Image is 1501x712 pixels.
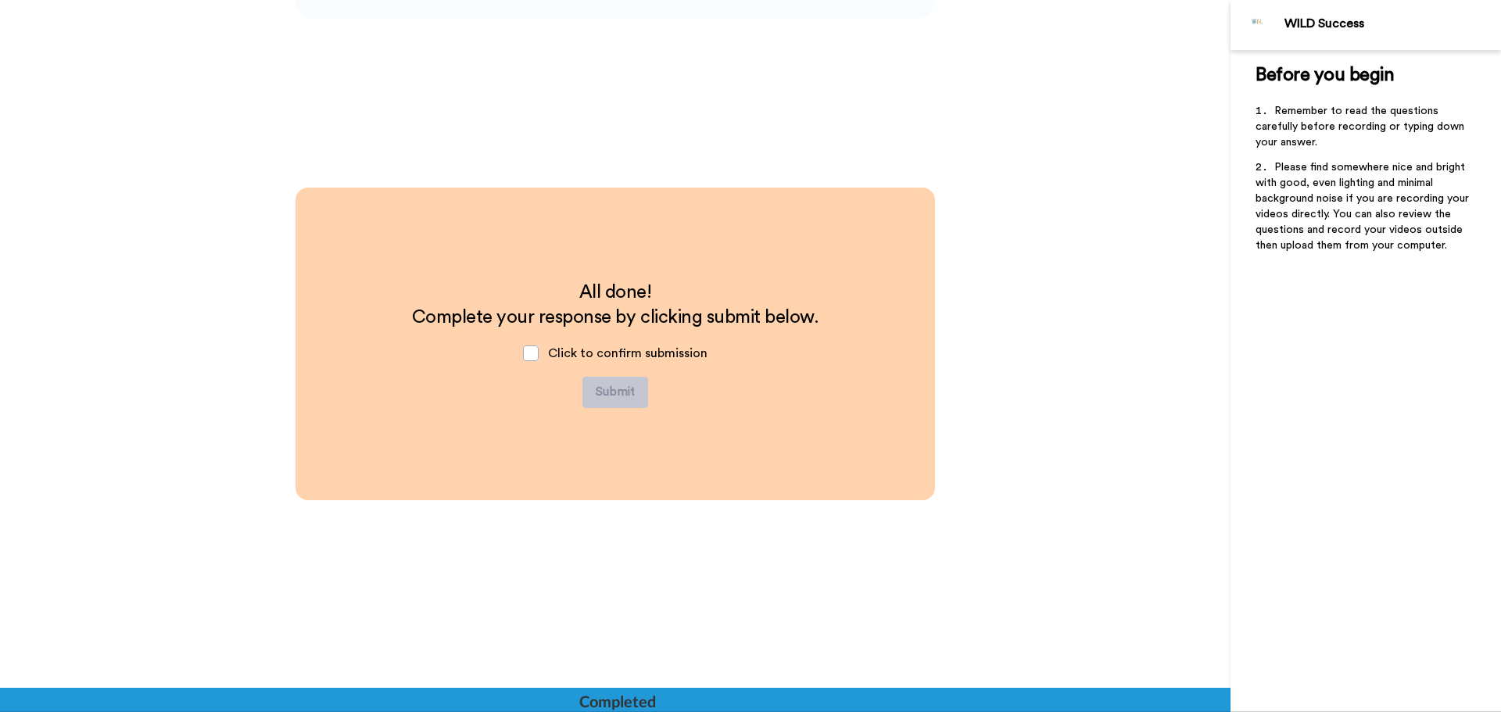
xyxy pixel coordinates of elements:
[579,283,652,302] span: All done!
[1256,106,1467,148] span: Remember to read the questions carefully before recording or typing down your answer.
[1284,16,1500,31] div: WILD Success
[582,377,648,408] button: Submit
[579,690,654,712] div: Completed
[1239,6,1277,44] img: Profile Image
[412,308,819,327] span: Complete your response by clicking submit below.
[548,347,708,360] span: Click to confirm submission
[1256,162,1472,251] span: Please find somewhere nice and bright with good, even lighting and minimal background noise if yo...
[1256,66,1394,84] span: Before you begin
